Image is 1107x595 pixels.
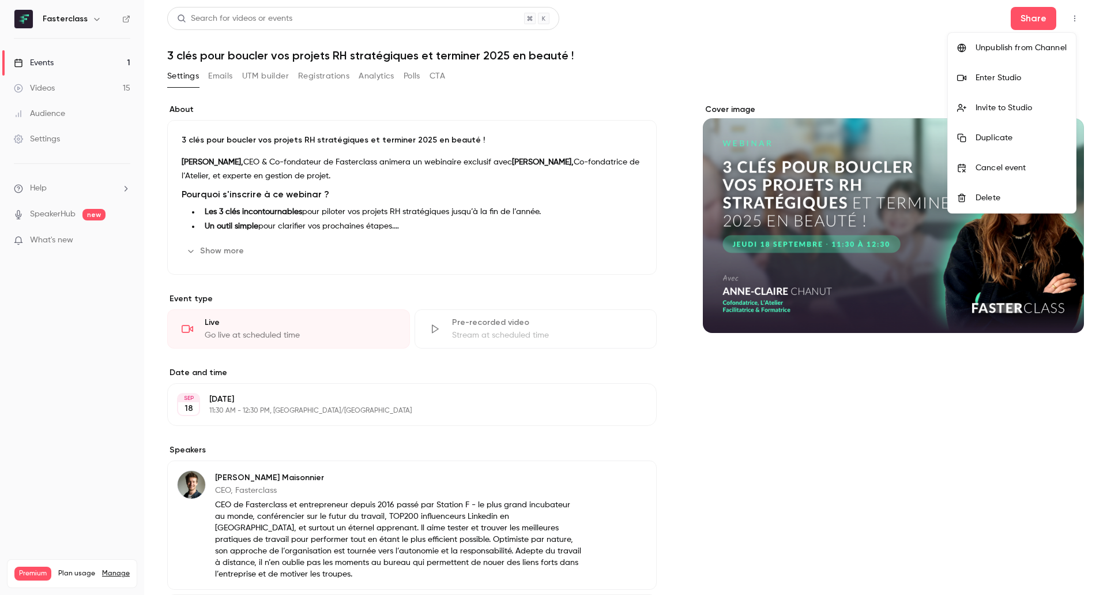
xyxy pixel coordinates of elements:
div: Duplicate [976,132,1067,144]
div: Enter Studio [976,72,1067,84]
div: Invite to Studio [976,102,1067,114]
div: Unpublish from Channel [976,42,1067,54]
div: Delete [976,192,1067,204]
div: Cancel event [976,162,1067,174]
